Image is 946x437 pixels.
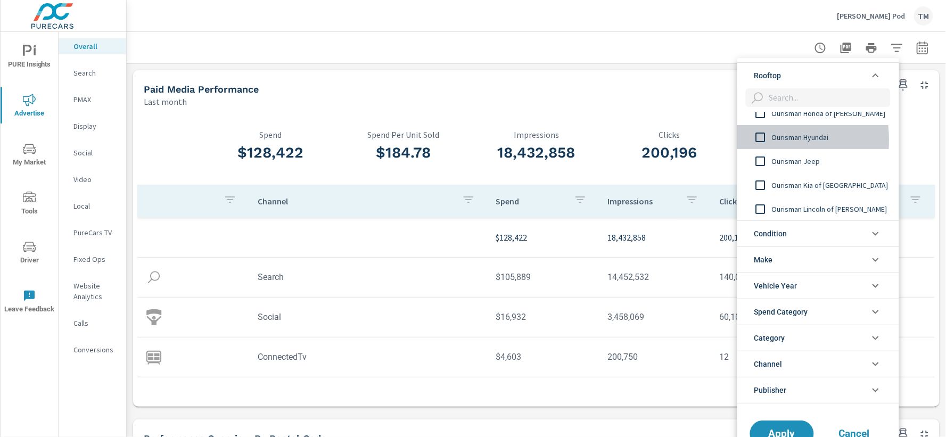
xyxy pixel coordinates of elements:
[754,377,787,403] span: Publisher
[737,58,899,408] ul: filter options
[754,299,808,325] span: Spend Category
[754,63,782,88] span: Rooftop
[765,88,891,107] input: Search...
[737,149,897,173] div: Ourisman Jeep
[754,221,787,246] span: Condition
[737,101,897,125] div: Ourisman Honda of [PERSON_NAME]
[737,125,897,149] div: Ourisman Hyundai
[754,247,773,273] span: Make
[772,131,889,144] span: Ourisman Hyundai
[737,173,897,197] div: Ourisman Kia of [GEOGRAPHIC_DATA]
[772,155,889,168] span: Ourisman Jeep
[754,273,797,299] span: Vehicle Year
[772,179,889,192] span: Ourisman Kia of [GEOGRAPHIC_DATA]
[772,107,889,120] span: Ourisman Honda of [PERSON_NAME]
[754,325,785,351] span: Category
[754,351,783,377] span: Channel
[737,197,897,221] div: Ourisman Lincoln of [PERSON_NAME]
[772,203,889,216] span: Ourisman Lincoln of [PERSON_NAME]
